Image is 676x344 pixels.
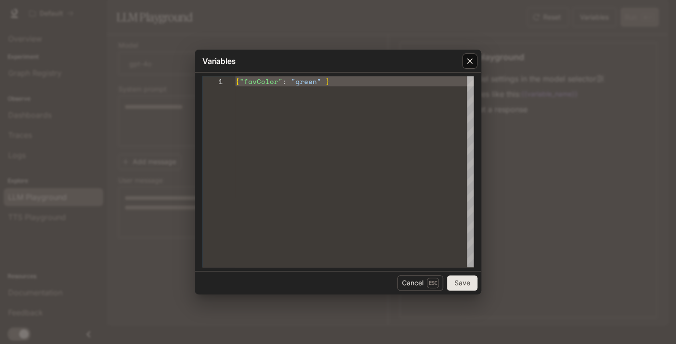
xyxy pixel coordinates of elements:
span: { [235,76,240,86]
span: : [283,76,287,86]
div: 1 [202,76,223,86]
button: Save [447,275,477,291]
button: CancelEsc [397,275,443,291]
p: Variables [202,55,235,67]
span: } [326,76,330,86]
span: "favColor" [240,76,283,86]
span: "green" [291,76,321,86]
p: Esc [427,278,439,288]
